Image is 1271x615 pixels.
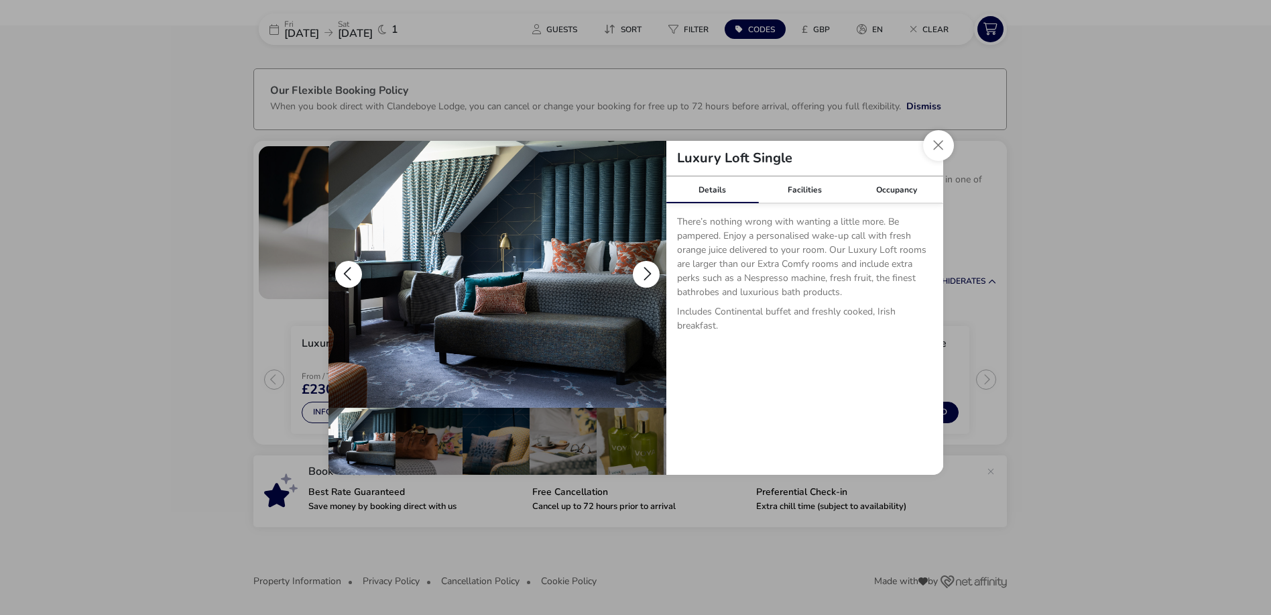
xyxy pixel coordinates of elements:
[328,141,666,408] img: fc66f50458867a4ff90386beeea730469a721b530d40e2a70f6e2d7426766345
[677,215,932,304] p: There’s nothing wrong with wanting a little more. Be pampered. Enjoy a personalised wake-up call ...
[923,130,954,161] button: Close dialog
[666,152,803,165] h2: Luxury Loft Single
[851,176,943,203] div: Occupancy
[677,304,932,338] p: Includes Continental buffet and freshly cooked, Irish breakfast.
[666,176,759,203] div: Details
[758,176,851,203] div: Facilities
[328,141,943,475] div: details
